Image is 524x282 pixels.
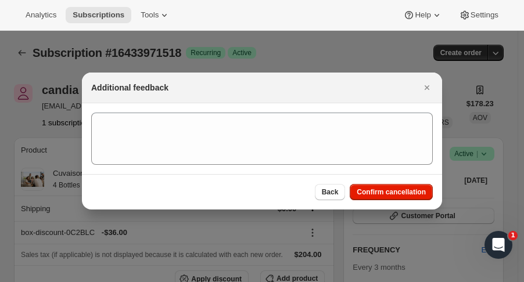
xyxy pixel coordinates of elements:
span: Help [415,10,430,20]
span: Confirm cancellation [357,187,426,197]
button: Help [396,7,449,23]
h2: Additional feedback [91,82,168,93]
span: Subscriptions [73,10,124,20]
span: Tools [141,10,159,20]
button: Back [315,184,346,200]
button: Settings [452,7,505,23]
button: Tools [134,7,177,23]
button: Subscriptions [66,7,131,23]
span: Back [322,187,339,197]
span: Settings [471,10,498,20]
iframe: Intercom live chat [484,231,512,259]
span: 1 [508,231,518,240]
span: Analytics [26,10,56,20]
button: Close [419,79,435,96]
button: Analytics [19,7,63,23]
button: Confirm cancellation [350,184,433,200]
